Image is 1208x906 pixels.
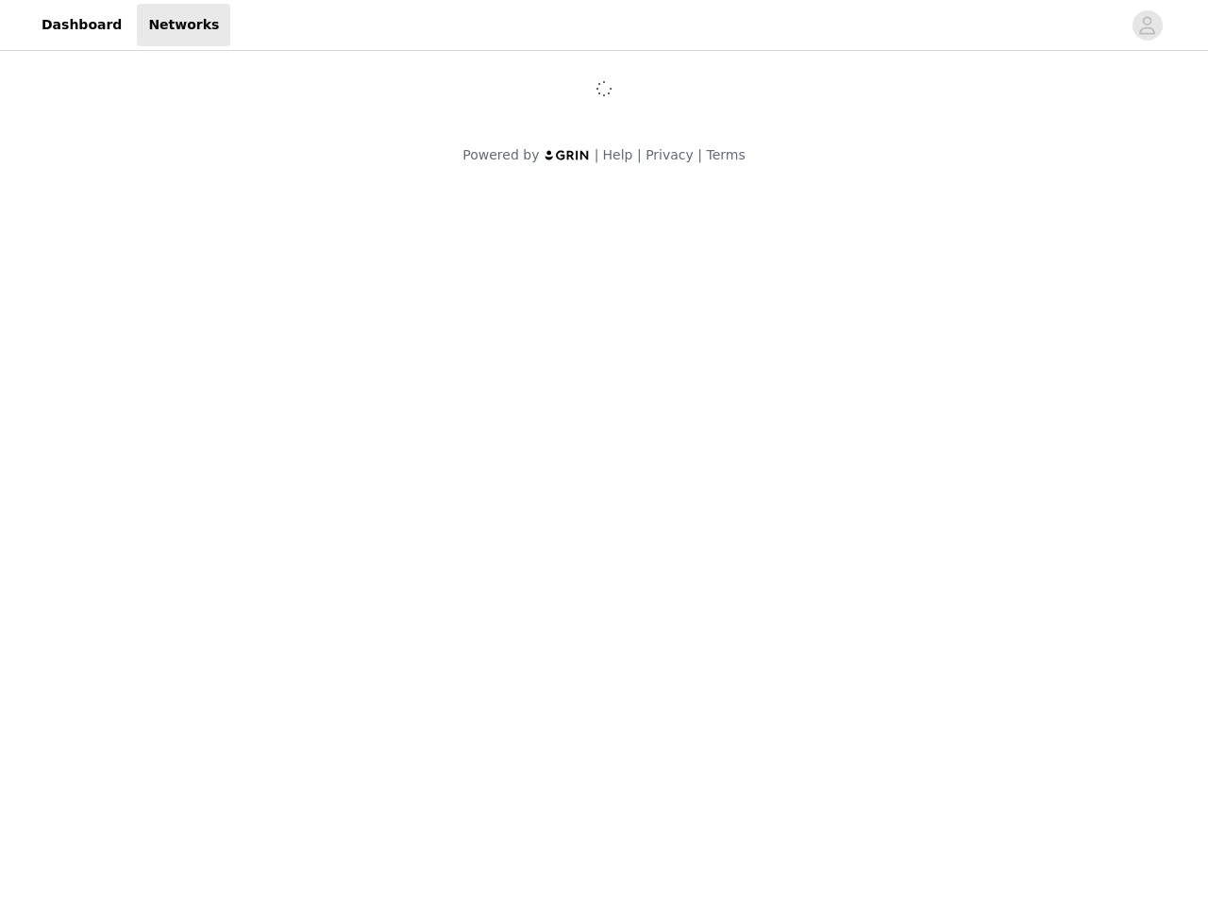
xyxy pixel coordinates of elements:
[137,4,230,46] a: Networks
[462,147,539,162] span: Powered by
[544,149,591,161] img: logo
[1138,10,1156,41] div: avatar
[706,147,745,162] a: Terms
[637,147,642,162] span: |
[646,147,694,162] a: Privacy
[603,147,633,162] a: Help
[30,4,133,46] a: Dashboard
[697,147,702,162] span: |
[595,147,599,162] span: |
